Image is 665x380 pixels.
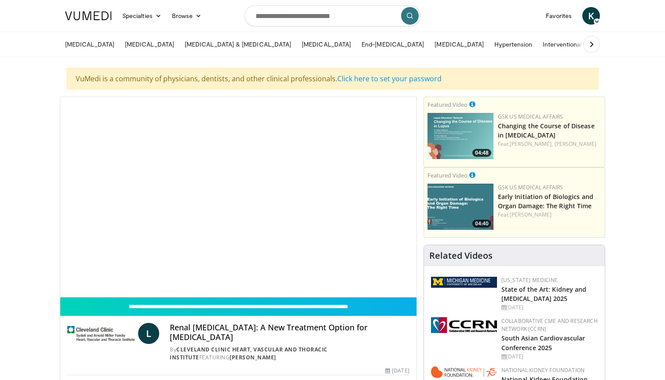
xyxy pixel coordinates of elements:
[427,184,493,230] a: 04:40
[498,184,563,191] a: GSK US Medical Affairs
[427,113,493,159] a: 04:48
[498,140,601,148] div: Feat.
[66,68,599,90] div: VuMedi is a community of physicians, dentists, and other clinical professionals.
[510,211,552,218] a: [PERSON_NAME]
[170,346,328,361] a: Cleveland Clinic Heart, Vascular and Thoracic Institute
[427,184,493,230] img: b4d418dc-94e0-46e0-a7ce-92c3a6187fbe.png.150x105_q85_crop-smart_upscale.jpg
[230,354,276,361] a: [PERSON_NAME]
[60,97,417,297] video-js: Video Player
[67,323,135,344] img: Cleveland Clinic Heart, Vascular and Thoracic Institute
[138,323,159,344] a: L
[427,101,468,109] small: Featured Video
[501,334,585,351] a: South Asian Cardiovascular Conference 2025
[170,323,409,342] h4: Renal [MEDICAL_DATA]: A New Treatment Option for [MEDICAL_DATA]
[501,276,558,284] a: [US_STATE] Medicine
[498,192,593,210] a: Early Initiation of Biologics and Organ Damage: The Right Time
[537,36,621,53] a: Interventional Nephrology
[356,36,429,53] a: End-[MEDICAL_DATA]
[385,367,409,375] div: [DATE]
[498,211,601,219] div: Feat.
[431,277,497,288] img: 5ed80e7a-0811-4ad9-9c3a-04de684f05f4.png.150x105_q85_autocrop_double_scale_upscale_version-0.2.png
[555,140,596,148] a: [PERSON_NAME]
[510,140,553,148] a: [PERSON_NAME],
[337,74,442,83] a: Click here to set your password
[498,122,595,139] a: Changing the Course of Disease in [MEDICAL_DATA]
[489,36,537,53] a: Hypertension
[167,7,207,25] a: Browse
[501,285,587,303] a: State of the Art: Kidney and [MEDICAL_DATA] 2025
[179,36,296,53] a: [MEDICAL_DATA] & [MEDICAL_DATA]
[427,171,468,179] small: Featured Video
[429,250,493,261] h4: Related Videos
[472,220,491,228] span: 04:40
[472,149,491,157] span: 04:48
[117,7,167,25] a: Specialties
[65,11,112,20] img: VuMedi Logo
[170,346,409,362] div: By FEATURING
[120,36,179,53] a: [MEDICAL_DATA]
[501,304,598,311] div: [DATE]
[501,366,585,374] a: National Kidney Foundation
[60,36,120,53] a: [MEDICAL_DATA]
[296,36,356,53] a: [MEDICAL_DATA]
[541,7,577,25] a: Favorites
[427,113,493,159] img: 617c1126-5952-44a1-b66c-75ce0166d71c.png.150x105_q85_crop-smart_upscale.jpg
[582,7,600,25] a: K
[245,5,420,26] input: Search topics, interventions
[431,317,497,333] img: a04ee3ba-8487-4636-b0fb-5e8d268f3737.png.150x105_q85_autocrop_double_scale_upscale_version-0.2.png
[498,113,563,120] a: GSK US Medical Affairs
[501,317,598,333] a: Collaborative CME and Research Network (CCRN)
[429,36,489,53] a: [MEDICAL_DATA]
[501,353,598,361] div: [DATE]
